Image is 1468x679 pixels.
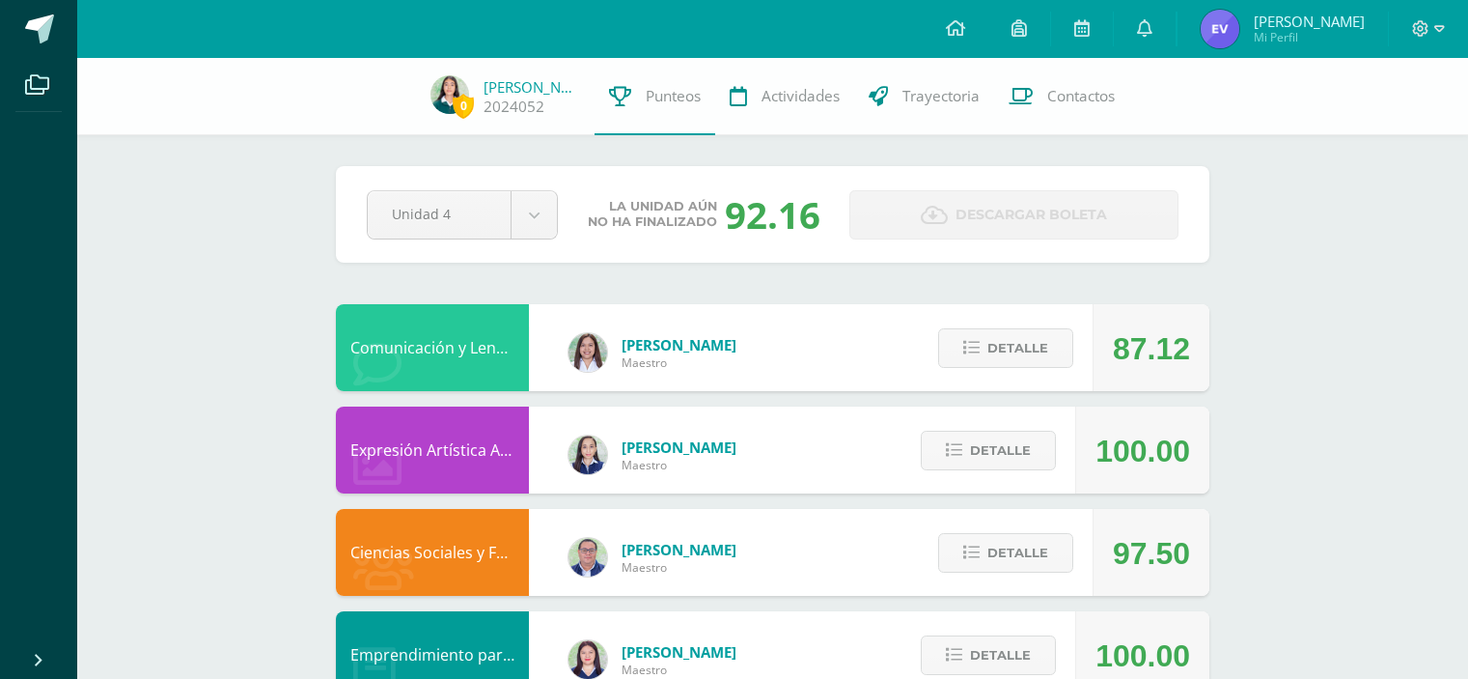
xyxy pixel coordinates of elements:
a: Contactos [994,58,1129,135]
button: Detalle [921,431,1056,470]
span: Detalle [987,330,1048,366]
span: 0 [453,94,474,118]
div: Ciencias Sociales y Formación Ciudadana [336,509,529,596]
a: Actividades [715,58,854,135]
a: [PERSON_NAME] [484,77,580,97]
div: 92.16 [725,189,820,240]
img: acecb51a315cac2de2e3deefdb732c9f.png [568,333,607,372]
img: a452c7054714546f759a1a740f2e8572.png [568,640,607,679]
a: Unidad 4 [368,191,557,239]
span: [PERSON_NAME] [622,335,736,354]
span: Maestro [622,662,736,678]
span: La unidad aún no ha finalizado [588,199,717,230]
img: 36401dd1118056176d29b60afdf4148b.png [430,75,469,114]
span: Detalle [970,637,1031,673]
span: Mi Perfil [1254,29,1365,45]
img: c1c1b07ef08c5b34f56a5eb7b3c08b85.png [568,538,607,577]
span: Maestro [622,354,736,371]
span: [PERSON_NAME] [1254,12,1365,31]
span: Detalle [970,433,1031,468]
a: Punteos [595,58,715,135]
span: Punteos [646,86,701,106]
button: Detalle [938,328,1073,368]
span: [PERSON_NAME] [622,438,736,457]
span: Maestro [622,559,736,576]
span: Detalle [987,535,1048,571]
button: Detalle [938,533,1073,573]
button: Detalle [921,636,1056,675]
span: [PERSON_NAME] [622,642,736,662]
span: Trayectoria [902,86,980,106]
img: 360951c6672e02766e5b7d72674f168c.png [568,436,607,474]
span: Actividades [762,86,840,106]
span: Maestro [622,457,736,473]
span: [PERSON_NAME] [622,540,736,559]
div: 87.12 [1113,305,1190,392]
span: Contactos [1047,86,1115,106]
a: 2024052 [484,97,544,117]
span: Unidad 4 [392,191,486,237]
a: Trayectoria [854,58,994,135]
div: 97.50 [1113,510,1190,597]
div: 100.00 [1095,408,1190,495]
span: Descargar boleta [956,191,1107,239]
div: Comunicación y Lenguaje, Inglés [336,304,529,391]
img: 1d783d36c0c1c5223af21090f2d2739b.png [1201,10,1239,48]
div: Expresión Artística ARTES PLÁSTICAS [336,407,529,494]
